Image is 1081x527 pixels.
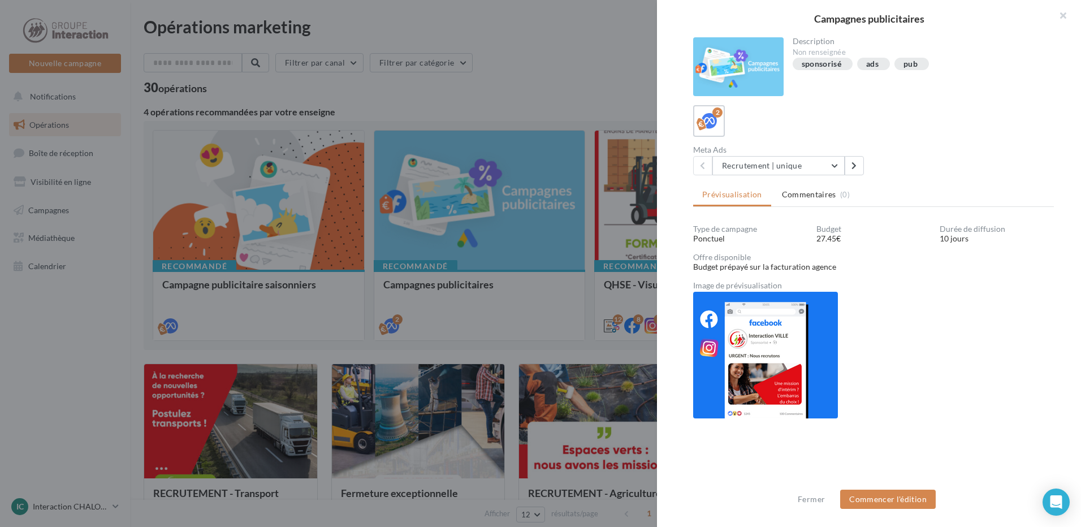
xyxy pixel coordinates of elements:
div: 10 jours [940,233,1054,244]
span: (0) [840,190,850,199]
div: 27.45€ [816,233,931,244]
div: ads [866,60,879,68]
div: Budget prépayé sur la facturation agence [693,261,1054,273]
div: Ponctuel [693,233,807,244]
div: Description [793,37,1045,45]
div: Open Intercom Messenger [1043,489,1070,516]
div: Budget [816,225,931,233]
button: Fermer [793,493,829,506]
div: sponsorisé [802,60,842,68]
button: Recrutement | unique [712,156,845,175]
div: Meta Ads [693,146,869,154]
button: Commencer l'édition [840,490,936,509]
div: Durée de diffusion [940,225,1054,233]
div: Offre disponible [693,253,1054,261]
img: 008b87f00d921ddecfa28f1c35eec23d.png [693,292,838,418]
div: Type de campagne [693,225,807,233]
div: 2 [712,107,723,118]
div: Campagnes publicitaires [675,14,1063,24]
div: pub [903,60,918,68]
span: Commentaires [782,189,836,200]
div: Non renseignée [793,47,1045,58]
div: Image de prévisualisation [693,282,1054,290]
